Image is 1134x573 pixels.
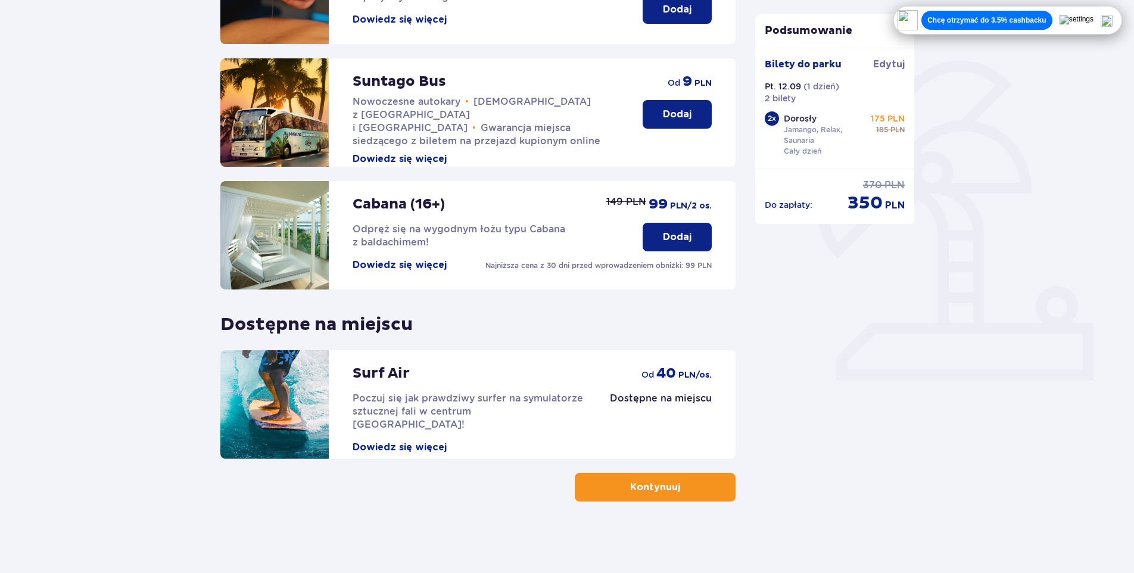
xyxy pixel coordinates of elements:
img: attraction [220,58,329,167]
span: Poczuj się jak prawdziwy surfer na symulatorze sztucznej fali w centrum [GEOGRAPHIC_DATA]! [353,393,583,430]
p: Pt. 12.09 [765,80,801,92]
button: Dowiedz się więcej [353,441,447,454]
p: Dodaj [663,108,691,121]
p: PLN /2 os. [670,200,712,212]
button: Dowiedz się więcej [353,13,447,26]
span: • [472,122,476,134]
p: 9 [683,73,692,91]
a: Edytuj [873,58,905,71]
p: 350 [848,192,883,214]
button: Dodaj [643,100,712,129]
p: ( 1 dzień ) [803,80,839,92]
p: Kontynuuj [630,481,680,494]
p: Podsumowanie [755,24,915,38]
p: PLN /os. [678,369,712,381]
button: Dowiedz się więcej [353,152,447,166]
p: PLN [885,199,905,212]
p: 149 PLN [606,195,646,208]
p: od [641,369,654,381]
p: Dostępne na miejscu [220,304,413,336]
p: PLN [884,179,905,192]
p: Dostępne na miejscu [610,392,712,405]
p: 99 [649,195,668,213]
p: Suntago Bus [353,73,446,91]
p: Do zapłaty : [765,199,812,211]
p: Dodaj [663,3,691,16]
p: Surf Air [353,365,410,382]
p: Bilety do parku [765,58,842,71]
span: Odpręż się na wygodnym łożu typu Cabana z baldachimem! [353,223,565,248]
p: 175 PLN [871,113,905,124]
p: od [668,77,680,89]
p: Dorosły [784,113,817,124]
p: Dodaj [663,231,691,244]
button: Kontynuuj [575,473,736,502]
p: 2 bilety [765,92,796,104]
img: attraction [220,350,329,459]
span: • [465,96,469,108]
button: Dowiedz się więcej [353,259,447,272]
p: Jamango, Relax, Saunaria [784,124,866,146]
p: 370 [863,179,882,192]
p: 40 [656,365,676,382]
p: 185 [876,124,888,135]
button: Dodaj [643,223,712,251]
div: 2 x [765,111,779,126]
p: PLN [694,77,712,89]
span: Nowoczesne autokary [353,96,460,107]
p: Cały dzień [784,146,821,157]
p: PLN [890,124,905,135]
span: [DEMOGRAPHIC_DATA] z [GEOGRAPHIC_DATA] i [GEOGRAPHIC_DATA] [353,96,591,133]
p: Cabana (16+) [353,195,445,213]
p: Najniższa cena z 30 dni przed wprowadzeniem obniżki: 99 PLN [485,260,712,271]
img: attraction [220,181,329,289]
